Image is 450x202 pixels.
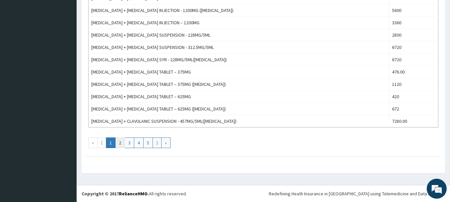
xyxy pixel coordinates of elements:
[389,17,438,29] td: 3360
[153,137,162,148] a: Go to next page
[389,54,438,66] td: 6720
[115,137,125,148] a: Go to page number 2
[106,137,116,148] a: Go to page number 1
[82,191,149,197] strong: Copyright © 2017 .
[89,4,389,17] td: [MEDICAL_DATA] + [MEDICAL_DATA] INJECTION - 1200MG ([MEDICAL_DATA])
[89,41,389,54] td: [MEDICAL_DATA] + [MEDICAL_DATA] SUSPENSION - 312.5MG/5ML
[89,103,389,115] td: [MEDICAL_DATA] + [MEDICAL_DATA] TABLET – 625MG ([MEDICAL_DATA])
[89,17,389,29] td: [MEDICAL_DATA] + [MEDICAL_DATA] INJECTION – 1200MG
[39,59,92,126] span: We're online!
[97,137,106,148] a: Go to previous page
[88,137,98,148] a: Go to first page
[12,33,27,50] img: d_794563401_company_1708531726252_794563401
[119,191,148,197] a: RelianceHMO
[89,115,389,127] td: [MEDICAL_DATA] + CLAVULANIC SUSPENSION - 457MG/5ML([MEDICAL_DATA])
[389,66,438,78] td: 476.00
[134,137,144,148] a: Go to page number 4
[125,137,134,148] a: Go to page number 3
[389,29,438,41] td: 2800
[89,78,389,91] td: [MEDICAL_DATA] + [MEDICAL_DATA] TABLET – 375MG ([MEDICAL_DATA])
[77,185,450,202] footer: All rights reserved.
[89,29,389,41] td: [MEDICAL_DATA] + [MEDICAL_DATA] SUSPENSION - 228MG/5ML
[161,137,171,148] a: Go to last page
[143,137,153,148] a: Go to page number 5
[89,66,389,78] td: [MEDICAL_DATA] + [MEDICAL_DATA] TABLET – 375MG
[269,190,445,197] div: Redefining Heath Insurance in [GEOGRAPHIC_DATA] using Telemedicine and Data Science!
[89,91,389,103] td: [MEDICAL_DATA] + [MEDICAL_DATA] TABLET – 625MG
[389,78,438,91] td: 1120
[35,37,112,46] div: Chat with us now
[389,41,438,54] td: 6720
[389,103,438,115] td: 672
[389,115,438,127] td: 7280.00
[89,54,389,66] td: [MEDICAL_DATA] + [MEDICAL_DATA] SYR - 228MG/5ML([MEDICAL_DATA])
[389,91,438,103] td: 420
[109,3,125,19] div: Minimize live chat window
[389,4,438,17] td: 5600
[3,133,127,156] textarea: Type your message and hit 'Enter'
